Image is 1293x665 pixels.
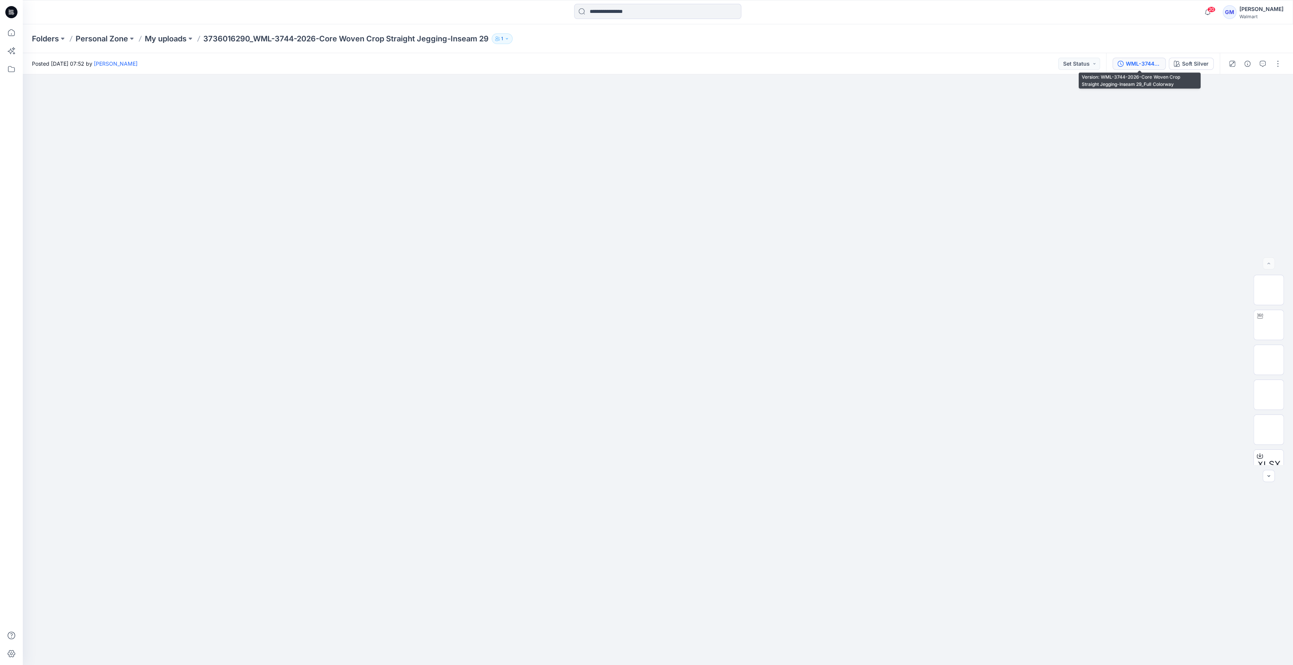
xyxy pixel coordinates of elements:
span: 20 [1207,6,1215,13]
p: 1 [501,35,503,43]
button: WML-3744-2026-Core Woven Crop Straight Jegging-Inseam 29_Full Colorway [1113,58,1166,70]
div: Soft Silver [1182,60,1209,68]
p: 3736016290_WML-3744-2026-Core Woven Crop Straight Jegging-Inseam 29 [203,33,489,44]
div: WML-3744-2026-Core Woven Crop Straight Jegging-Inseam 29_Full Colorway [1126,60,1161,68]
a: Personal Zone [76,33,128,44]
a: My uploads [145,33,187,44]
button: Details [1241,58,1253,70]
div: Walmart [1239,14,1284,19]
div: [PERSON_NAME] [1239,5,1284,14]
button: Soft Silver [1169,58,1214,70]
a: Folders [32,33,59,44]
span: Posted [DATE] 07:52 by [32,60,138,68]
span: XLSX [1257,458,1280,471]
a: [PERSON_NAME] [94,60,138,67]
button: 1 [492,33,513,44]
div: GM [1223,5,1236,19]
